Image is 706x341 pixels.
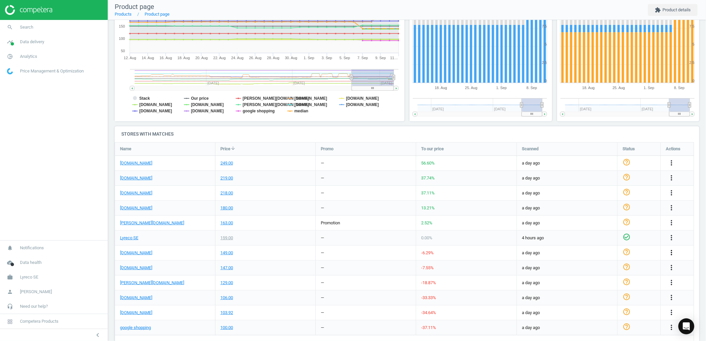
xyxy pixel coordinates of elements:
button: more_vert [667,174,675,182]
tspan: 1. Sep [304,56,314,60]
span: a day ago [522,205,612,211]
button: more_vert [667,204,675,212]
tspan: [DOMAIN_NAME] [346,96,379,101]
i: help_outline [623,293,631,301]
tspan: [DOMAIN_NAME] [346,102,379,107]
i: help_outline [623,218,631,226]
span: a day ago [522,175,612,181]
tspan: 11… [390,56,398,60]
span: -6.29 % [421,250,434,255]
button: more_vert [667,264,675,272]
text: 7.5 [689,24,694,28]
span: a day ago [522,295,612,301]
span: -34.64 % [421,310,436,315]
tspan: 20. Aug [195,56,208,60]
span: Need our help? [20,303,48,309]
tspan: 16. Aug [160,56,172,60]
text: 5 [692,42,694,46]
span: Scanned [522,146,538,152]
span: 37.74 % [421,175,435,180]
i: more_vert [667,189,675,197]
div: 147.00 [220,265,233,271]
div: 129.00 [220,280,233,286]
span: [PERSON_NAME] [20,289,52,295]
span: a day ago [522,190,612,196]
span: 0.00 % [421,235,432,240]
i: more_vert [667,219,675,227]
span: a day ago [522,325,612,331]
tspan: 7. Sep [357,56,368,60]
span: Analytics [20,54,37,59]
span: Price [220,146,230,152]
div: 100.00 [220,325,233,331]
i: check_circle_outline [623,233,631,241]
tspan: 30. Aug [285,56,297,60]
tspan: median [294,109,308,113]
a: [DOMAIN_NAME] [120,190,152,196]
div: — [321,280,324,286]
text: 2.5 [689,60,694,64]
a: [DOMAIN_NAME] [120,265,152,271]
a: [DOMAIN_NAME] [120,175,152,181]
i: help_outline [623,248,631,256]
span: Competera Products [20,318,59,324]
a: [DOMAIN_NAME] [120,205,152,211]
div: 180.00 [220,205,233,211]
i: extension [655,7,661,13]
i: help_outline [623,158,631,166]
tspan: [DOMAIN_NAME] [294,96,327,101]
text: 7.5 [542,24,547,28]
img: wGWNvw8QSZomAAAAABJRU5ErkJggg== [7,68,13,74]
a: Product page [145,12,170,17]
i: more_vert [667,174,675,182]
span: a day ago [522,310,612,316]
tspan: [DOMAIN_NAME] [191,102,224,107]
tspan: 28. Aug [267,56,279,60]
span: To our price [421,146,444,152]
span: -7.55 % [421,265,434,270]
tspan: 18. Aug [177,56,190,60]
i: more_vert [667,234,675,242]
tspan: 8. Sep [674,86,685,90]
span: Price Management & Optimization [20,68,84,74]
text: 100 [119,37,125,41]
button: extensionProduct details [648,4,698,16]
tspan: google shopping [243,109,275,113]
tspan: 24. Aug [231,56,244,60]
div: — [321,235,324,241]
i: more_vert [667,323,675,331]
div: 103.92 [220,310,233,316]
tspan: 8. Sep [527,86,537,90]
a: [DOMAIN_NAME] [120,295,152,301]
tspan: Stack [139,96,150,101]
tspan: [PERSON_NAME][DOMAIN_NAME] [243,102,309,107]
span: promotion [321,220,340,225]
text: 0 [692,79,694,83]
tspan: Our price [191,96,209,101]
i: person [4,285,16,298]
span: a day ago [522,160,612,166]
div: 159.00 [220,235,233,241]
div: — [321,310,324,316]
tspan: 3. Sep [322,56,332,60]
i: help_outline [623,323,631,331]
i: cloud_done [4,256,16,269]
span: 4 hours ago [522,235,612,241]
tspan: [PERSON_NAME][DOMAIN_NAME] [243,96,309,101]
tspan: 1. Sep [644,86,654,90]
i: more_vert [667,308,675,316]
i: arrow_downward [230,146,236,151]
i: more_vert [667,159,675,167]
i: help_outline [623,263,631,271]
tspan: 25. Aug [465,86,477,90]
button: more_vert [667,189,675,197]
div: — [321,295,324,301]
span: 56.60 % [421,161,435,166]
tspan: [DOMAIN_NAME] [139,102,172,107]
span: Data delivery [20,39,44,45]
text: 2.5 [542,60,547,64]
a: [DOMAIN_NAME] [120,310,152,316]
span: -37.11 % [421,325,436,330]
